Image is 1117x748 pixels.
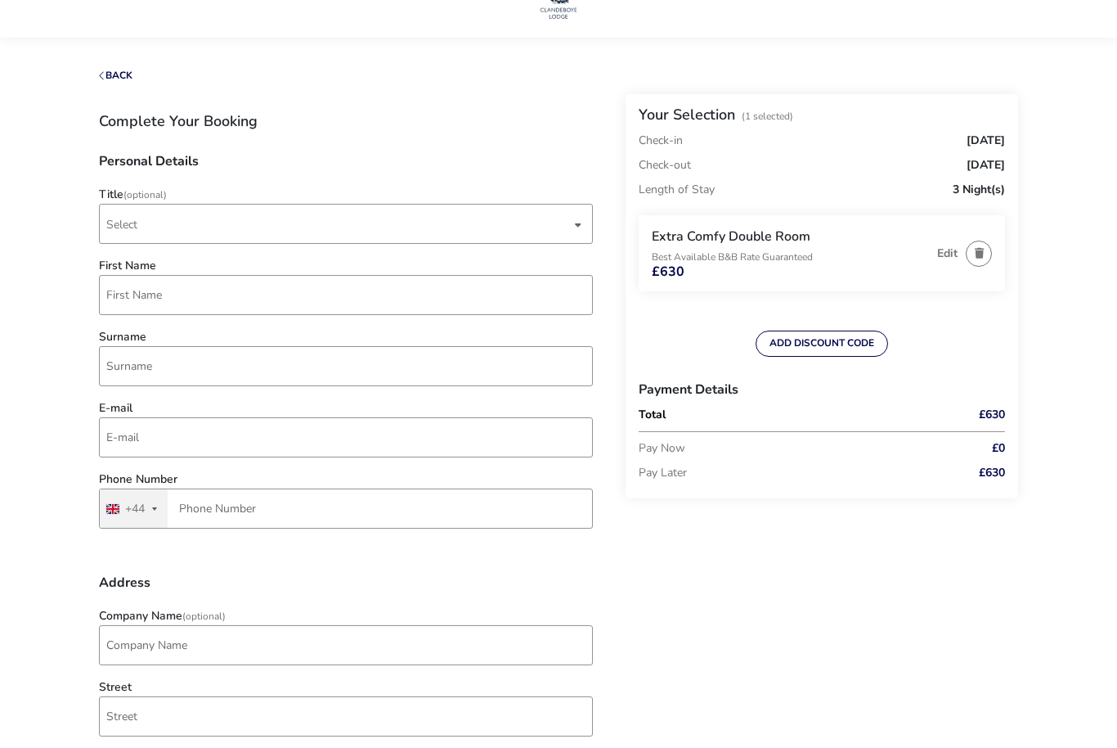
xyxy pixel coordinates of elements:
button: ADD DISCOUNT CODE [756,331,888,357]
input: Phone Number [99,489,593,529]
span: [DATE] [967,135,1005,146]
span: (1 Selected) [742,110,793,123]
input: company [99,625,593,665]
button: Back [99,70,132,81]
span: [DATE] [967,160,1005,171]
div: dropdown trigger [574,209,582,241]
label: Title [99,189,167,201]
span: 3 Night(s) [953,184,1005,196]
button: Edit [937,247,958,259]
input: street [99,696,593,737]
p: Check-in [639,135,683,146]
label: Company Name [99,611,226,622]
input: firstName [99,275,593,315]
span: (Optional) [123,188,167,201]
input: surname [99,346,593,386]
span: £630 [979,409,1005,421]
h2: Your Selection [639,105,735,124]
p: Check-out [639,153,691,178]
p: Best Available B&B Rate Guaranteed [652,252,929,262]
p: Total [639,409,931,421]
h1: Complete Your Booking [99,114,593,128]
label: First Name [99,260,156,272]
span: Select [106,217,137,232]
div: +44 [125,503,145,515]
p: Pay Now [639,436,931,461]
h3: Address [99,576,593,602]
h3: Extra Comfy Double Room [652,228,929,246]
label: Street [99,682,132,693]
label: Phone Number [99,474,177,485]
p: Pay Later [639,461,931,485]
span: (Optional) [182,610,226,623]
p-dropdown: Title [99,217,593,232]
h3: Personal Details [99,155,593,181]
label: E-mail [99,403,132,414]
span: £630 [979,467,1005,479]
span: £0 [992,443,1005,454]
h3: Payment Details [639,370,1005,409]
input: email [99,417,593,457]
span: Select [106,205,571,243]
span: £630 [652,265,684,278]
button: Selected country [100,489,168,528]
label: Surname [99,331,146,343]
p: Length of Stay [639,178,715,202]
